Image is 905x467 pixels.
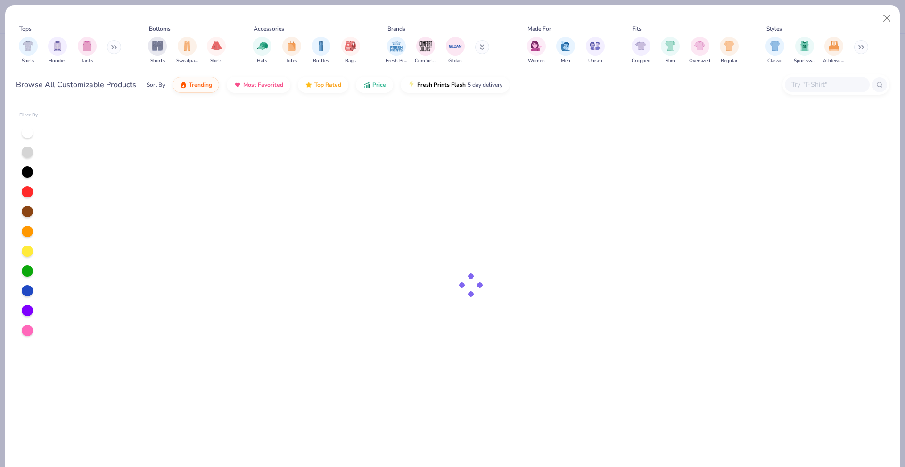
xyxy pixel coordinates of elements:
[829,41,839,51] img: Athleisure Image
[305,81,313,89] img: TopRated.gif
[794,37,815,65] div: filter for Sportswear
[665,41,675,51] img: Slim Image
[415,37,436,65] div: filter for Comfort Colors
[446,37,465,65] div: filter for Gildan
[49,57,66,65] span: Hoodies
[386,37,407,65] button: filter button
[173,77,219,93] button: Trending
[372,81,386,89] span: Price
[210,57,222,65] span: Skirts
[234,81,241,89] img: most_fav.gif
[345,41,355,51] img: Bags Image
[253,37,271,65] button: filter button
[180,81,187,89] img: trending.gif
[253,37,271,65] div: filter for Hats
[766,25,782,33] div: Styles
[632,57,650,65] span: Cropped
[724,41,735,51] img: Regular Image
[148,37,167,65] div: filter for Shorts
[312,37,330,65] div: filter for Bottles
[341,37,360,65] div: filter for Bags
[590,41,601,51] img: Unisex Image
[207,37,226,65] div: filter for Skirts
[527,37,546,65] div: filter for Women
[415,57,436,65] span: Comfort Colors
[765,37,784,65] button: filter button
[52,41,63,51] img: Hoodies Image
[386,37,407,65] div: filter for Fresh Prints
[694,41,705,51] img: Oversized Image
[243,81,283,89] span: Most Favorited
[556,37,575,65] div: filter for Men
[415,37,436,65] button: filter button
[790,79,863,90] input: Try "T-Shirt"
[313,57,329,65] span: Bottles
[19,37,38,65] button: filter button
[468,80,502,90] span: 5 day delivery
[147,81,165,89] div: Sort By
[341,37,360,65] button: filter button
[666,57,675,65] span: Slim
[149,25,171,33] div: Bottoms
[586,37,605,65] button: filter button
[721,57,738,65] span: Regular
[345,57,356,65] span: Bags
[298,77,348,93] button: Top Rated
[23,41,33,51] img: Shirts Image
[401,77,510,93] button: Fresh Prints Flash5 day delivery
[78,37,97,65] div: filter for Tanks
[78,37,97,65] button: filter button
[528,57,545,65] span: Women
[767,57,782,65] span: Classic
[586,37,605,65] div: filter for Unisex
[588,57,602,65] span: Unisex
[417,81,466,89] span: Fresh Prints Flash
[316,41,326,51] img: Bottles Image
[689,57,710,65] span: Oversized
[689,37,710,65] button: filter button
[448,57,462,65] span: Gildan
[257,57,267,65] span: Hats
[48,37,67,65] div: filter for Hoodies
[386,57,407,65] span: Fresh Prints
[720,37,739,65] div: filter for Regular
[150,57,165,65] span: Shorts
[419,39,433,53] img: Comfort Colors Image
[189,81,212,89] span: Trending
[287,41,297,51] img: Totes Image
[356,77,393,93] button: Price
[254,25,284,33] div: Accessories
[257,41,268,51] img: Hats Image
[176,57,198,65] span: Sweatpants
[16,79,136,90] div: Browse All Customizable Products
[22,57,34,65] span: Shirts
[182,41,192,51] img: Sweatpants Image
[689,37,710,65] div: filter for Oversized
[211,41,222,51] img: Skirts Image
[446,37,465,65] button: filter button
[632,37,650,65] div: filter for Cropped
[176,37,198,65] div: filter for Sweatpants
[720,37,739,65] button: filter button
[387,25,405,33] div: Brands
[152,41,163,51] img: Shorts Image
[556,37,575,65] button: filter button
[48,37,67,65] button: filter button
[148,37,167,65] button: filter button
[408,81,415,89] img: flash.gif
[19,37,38,65] div: filter for Shirts
[794,37,815,65] button: filter button
[632,37,650,65] button: filter button
[635,41,646,51] img: Cropped Image
[19,25,32,33] div: Tops
[82,41,92,51] img: Tanks Image
[19,112,38,119] div: Filter By
[389,39,403,53] img: Fresh Prints Image
[560,41,571,51] img: Men Image
[81,57,93,65] span: Tanks
[561,57,570,65] span: Men
[176,37,198,65] button: filter button
[823,37,845,65] div: filter for Athleisure
[286,57,297,65] span: Totes
[312,37,330,65] button: filter button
